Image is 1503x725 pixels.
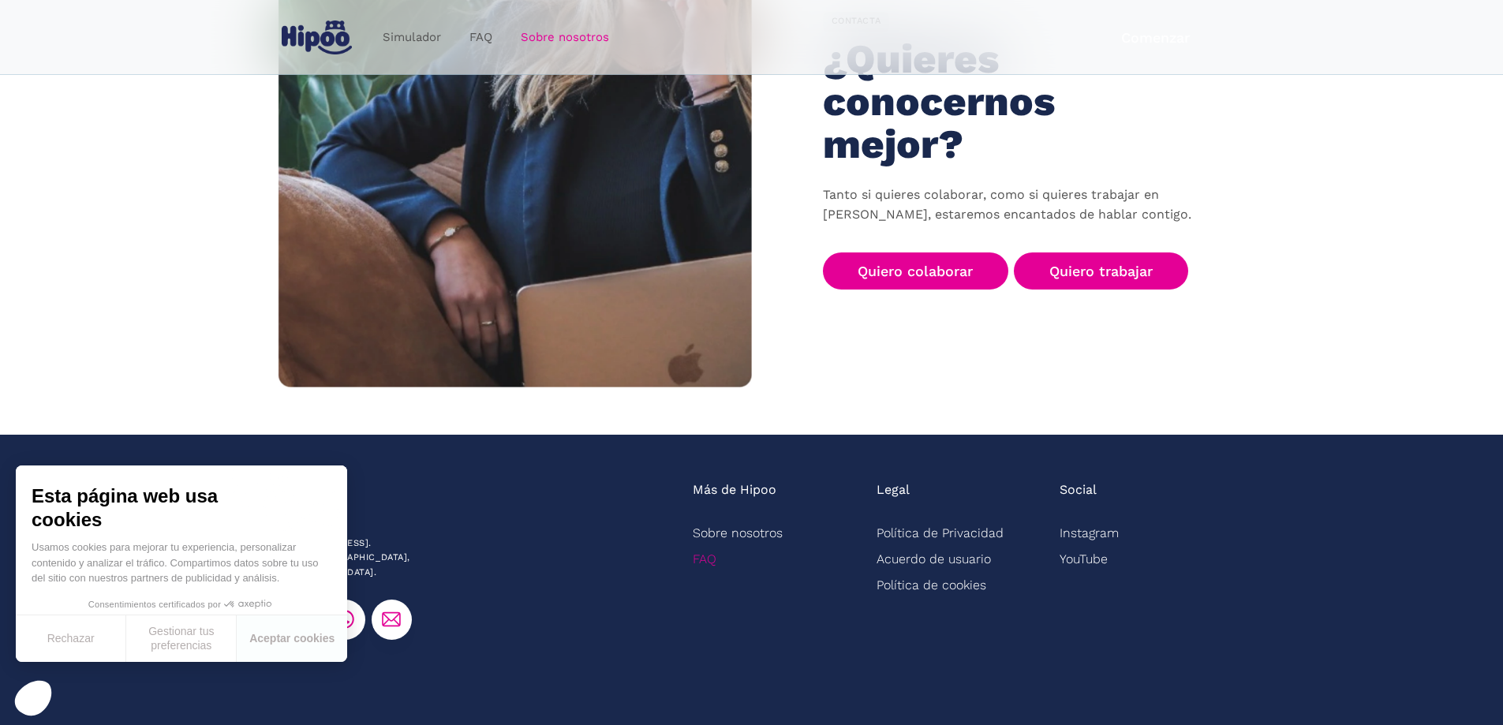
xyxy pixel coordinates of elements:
[823,38,1187,165] h1: ¿Quieres conocernos mejor?
[693,520,783,546] a: Sobre nosotros
[823,185,1202,225] p: Tanto si quieres colaborar, como si quieres trabajar en [PERSON_NAME], estaremos encantados de ha...
[507,22,623,53] a: Sobre nosotros
[1014,252,1188,290] a: Quiero trabajar
[693,482,776,499] div: Más de Hipoo
[455,22,507,53] a: FAQ
[1086,19,1225,56] a: Comenzar
[877,546,991,572] a: Acuerdo de usuario
[877,482,910,499] div: Legal
[279,14,356,61] a: home
[877,572,986,598] a: Política de cookies
[368,22,455,53] a: Simulador
[823,252,1009,290] a: Quiero colaborar
[1060,520,1119,546] a: Instagram
[1060,546,1108,572] a: YouTube
[1060,482,1097,499] div: Social
[877,520,1004,546] a: Política de Privacidad
[279,536,508,580] div: [STREET_ADDRESS]. 28003 [GEOGRAPHIC_DATA], [GEOGRAPHIC_DATA].
[693,546,716,572] a: FAQ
